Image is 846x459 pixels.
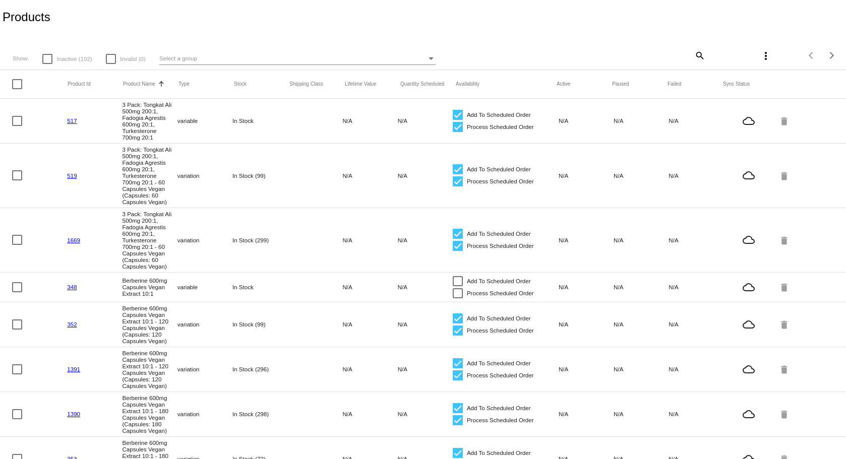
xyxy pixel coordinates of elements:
[467,324,534,337] span: Process Scheduled Order
[467,312,531,324] span: Add To Scheduled Order
[559,318,614,330] mat-cell: N/A
[342,408,397,420] mat-cell: N/A
[342,170,397,181] mat-cell: N/A
[467,228,531,240] span: Add To Scheduled Order
[342,234,397,246] mat-cell: N/A
[122,392,177,436] mat-cell: Berberine 600mg Capsules Vegan Extract 10:1 - 180 Capsules Vegan (Capsules: 180 Capsules Vegan)
[669,281,723,293] mat-cell: N/A
[122,99,177,143] mat-cell: 3 Pack: Tongkat Ali 500mg 200:1, Fadogia Agrestis 600mg 20:1, Turkesterone 700mg 20:1
[669,234,723,246] mat-cell: N/A
[159,55,197,61] span: Select a group
[342,363,397,375] mat-cell: N/A
[68,81,91,87] button: Change sorting for ExternalId
[724,363,774,375] mat-icon: cloud_queue
[614,115,669,126] mat-cell: N/A
[724,281,774,293] mat-icon: cloud_queue
[467,402,531,414] span: Add To Scheduled Order
[467,121,534,133] span: Process Scheduled Order
[614,318,669,330] mat-cell: N/A
[724,408,774,420] mat-icon: cloud_queue
[614,408,669,420] mat-cell: N/A
[724,234,774,246] mat-icon: cloud_queue
[669,408,723,420] mat-cell: N/A
[122,347,177,391] mat-cell: Berberine 600mg Capsules Vegan Extract 10:1 - 120 Capsules Vegan (Capsules: 120 Capsules Vegan)
[723,81,750,87] button: Change sorting for ValidationErrorCode
[669,363,723,375] mat-cell: N/A
[177,408,232,420] mat-cell: variation
[67,366,80,372] a: 1391
[779,406,791,422] mat-icon: delete
[779,168,791,183] mat-icon: delete
[232,281,287,293] mat-cell: In Stock
[559,170,614,181] mat-cell: N/A
[342,281,397,293] mat-cell: N/A
[467,240,534,252] span: Process Scheduled Order
[693,47,705,63] mat-icon: search
[398,363,453,375] mat-cell: N/A
[398,234,453,246] mat-cell: N/A
[614,234,669,246] mat-cell: N/A
[779,316,791,332] mat-icon: delete
[760,50,772,62] mat-icon: more_vert
[122,302,177,347] mat-cell: Berberine 600mg Capsules Vegan Extract 10:1 - 120 Capsules Vegan (Capsules: 120 Capsules Vegan)
[67,411,80,417] a: 1390
[559,115,614,126] mat-cell: N/A
[178,81,190,87] button: Change sorting for ProductType
[177,363,232,375] mat-cell: variation
[342,115,397,126] mat-cell: N/A
[232,170,287,181] mat-cell: In Stock (99)
[467,275,531,287] span: Add To Scheduled Order
[467,414,534,426] span: Process Scheduled Order
[342,318,397,330] mat-cell: N/A
[467,357,531,369] span: Add To Scheduled Order
[398,115,453,126] mat-cell: N/A
[559,408,614,420] mat-cell: N/A
[668,81,681,87] button: Change sorting for TotalQuantityFailed
[67,237,80,243] a: 1669
[13,55,29,61] span: Show:
[398,281,453,293] mat-cell: N/A
[779,279,791,295] mat-icon: delete
[159,52,436,65] mat-select: Select a group
[123,81,155,87] button: Change sorting for ProductName
[122,208,177,272] mat-cell: 3 Pack: Tongkat Ali 500mg 200:1, Fadogia Agrestis 600mg 20:1, Turkesterone 700mg 20:1 - 60 Capsul...
[724,318,774,331] mat-icon: cloud_queue
[779,113,791,128] mat-icon: delete
[120,53,146,65] span: Invalid (0)
[669,318,723,330] mat-cell: N/A
[669,170,723,181] mat-cell: N/A
[122,275,177,299] mat-cell: Berberine 600mg Capsules Vegan Extract 10:1
[177,170,232,181] mat-cell: variation
[398,408,453,420] mat-cell: N/A
[67,321,77,327] a: 352
[779,232,791,248] mat-icon: delete
[400,81,444,87] button: Change sorting for QuantityScheduled
[467,447,531,459] span: Add To Scheduled Order
[177,318,232,330] mat-cell: variation
[177,115,232,126] mat-cell: variable
[467,163,531,175] span: Add To Scheduled Order
[557,81,570,87] button: Change sorting for TotalQuantityScheduledActive
[289,81,323,87] button: Change sorting for ShippingClass
[234,81,247,87] button: Change sorting for StockLevel
[724,169,774,181] mat-icon: cloud_queue
[802,45,822,65] button: Previous page
[724,115,774,127] mat-icon: cloud_queue
[122,144,177,208] mat-cell: 3 Pack: Tongkat Ali 500mg 200:1, Fadogia Agrestis 600mg 20:1, Turkesterone 700mg 20:1 - 60 Capsul...
[612,81,629,87] button: Change sorting for TotalQuantityScheduledPaused
[398,170,453,181] mat-cell: N/A
[398,318,453,330] mat-cell: N/A
[67,172,77,179] a: 519
[559,281,614,293] mat-cell: N/A
[232,363,287,375] mat-cell: In Stock (296)
[467,109,531,121] span: Add To Scheduled Order
[345,81,377,87] button: Change sorting for LifetimeValue
[67,117,77,124] a: 517
[669,115,723,126] mat-cell: N/A
[822,45,842,65] button: Next page
[67,284,77,290] a: 348
[614,363,669,375] mat-cell: N/A
[232,115,287,126] mat-cell: In Stock
[232,318,287,330] mat-cell: In Stock (99)
[614,281,669,293] mat-cell: N/A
